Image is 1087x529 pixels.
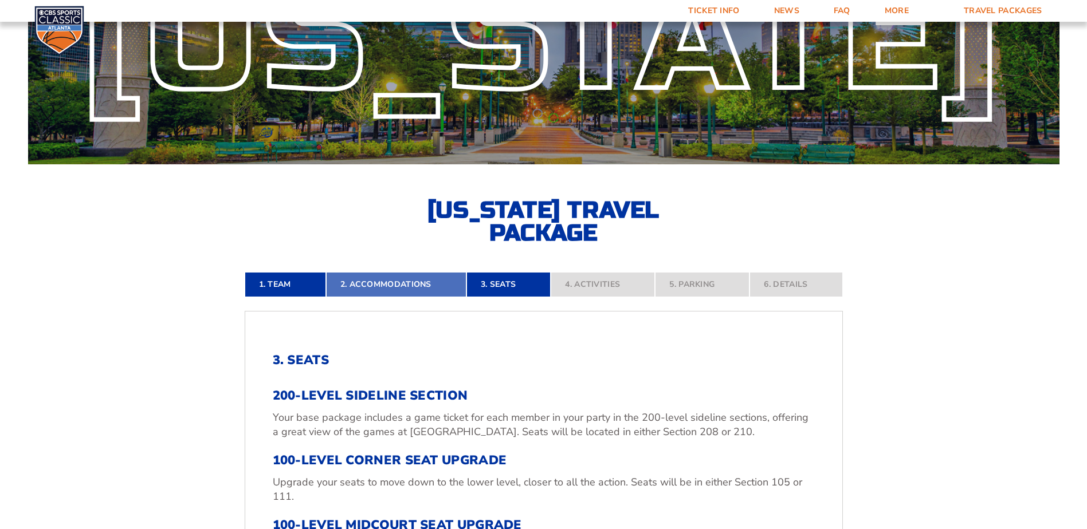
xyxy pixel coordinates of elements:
[34,6,84,56] img: CBS Sports Classic
[273,475,815,504] p: Upgrade your seats to move down to the lower level, closer to all the action. Seats will be in ei...
[326,272,466,297] a: 2. Accommodations
[418,199,670,244] h2: [US_STATE] Travel Package
[273,388,815,403] h3: 200-Level Sideline Section
[273,453,815,468] h3: 100-Level Corner Seat Upgrade
[273,410,815,439] p: Your base package includes a game ticket for each member in your party in the 200-level sideline ...
[245,272,326,297] a: 1. Team
[273,353,815,368] h2: 3. Seats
